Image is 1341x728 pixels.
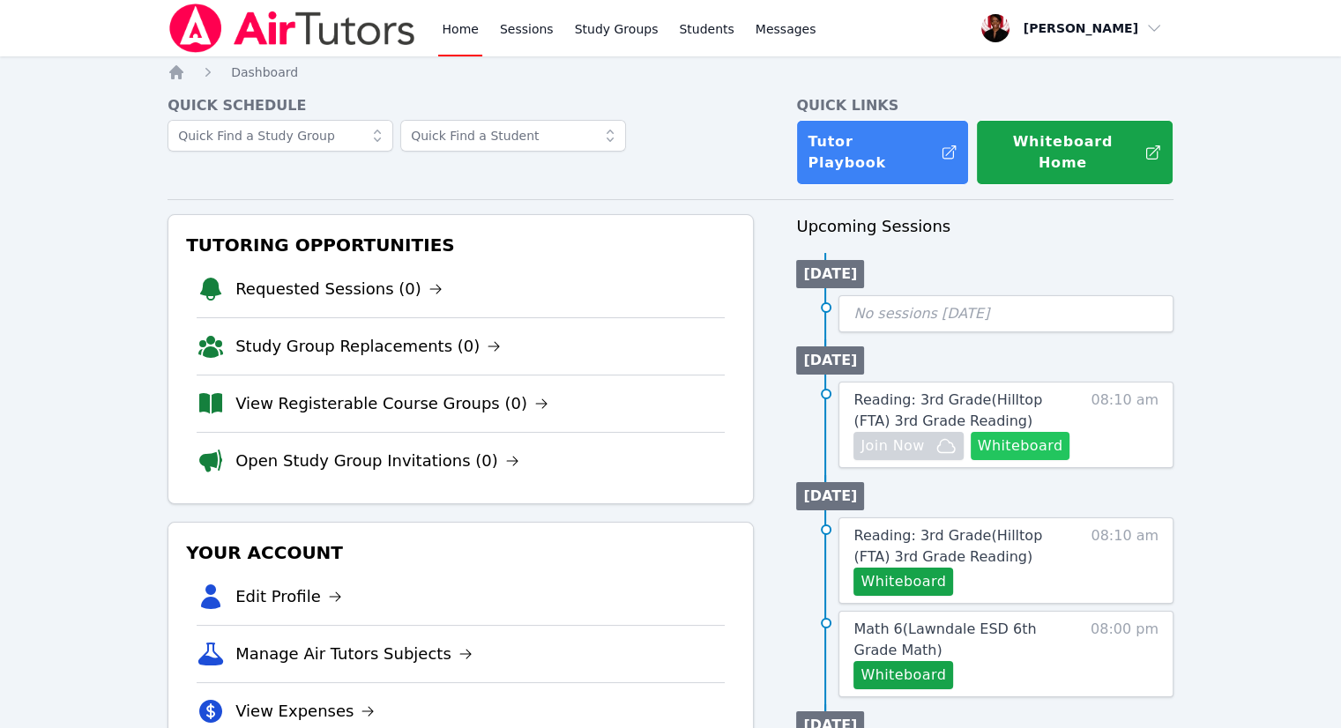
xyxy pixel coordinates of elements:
[853,619,1082,661] a: Math 6(Lawndale ESD 6th Grade Math)
[796,482,864,510] li: [DATE]
[853,432,963,460] button: Join Now
[235,277,443,301] a: Requested Sessions (0)
[231,63,298,81] a: Dashboard
[183,229,739,261] h3: Tutoring Opportunities
[853,661,953,689] button: Whiteboard
[796,95,1173,116] h4: Quick Links
[235,391,548,416] a: View Registerable Course Groups (0)
[400,120,626,152] input: Quick Find a Student
[231,65,298,79] span: Dashboard
[853,525,1082,568] a: Reading: 3rd Grade(Hilltop (FTA) 3rd Grade Reading)
[853,305,989,322] span: No sessions [DATE]
[1091,619,1158,689] span: 08:00 pm
[168,120,393,152] input: Quick Find a Study Group
[168,95,754,116] h4: Quick Schedule
[1091,390,1158,460] span: 08:10 am
[853,568,953,596] button: Whiteboard
[853,620,1036,658] span: Math 6 ( Lawndale ESD 6th Grade Math )
[168,63,1173,81] nav: Breadcrumb
[853,390,1082,432] a: Reading: 3rd Grade(Hilltop (FTA) 3rd Grade Reading)
[235,449,519,473] a: Open Study Group Invitations (0)
[235,699,375,724] a: View Expenses
[183,537,739,568] h3: Your Account
[853,391,1042,429] span: Reading: 3rd Grade ( Hilltop (FTA) 3rd Grade Reading )
[235,584,342,609] a: Edit Profile
[168,4,417,53] img: Air Tutors
[971,432,1070,460] button: Whiteboard
[796,260,864,288] li: [DATE]
[235,334,501,359] a: Study Group Replacements (0)
[796,346,864,375] li: [DATE]
[235,642,473,666] a: Manage Air Tutors Subjects
[756,20,816,38] span: Messages
[1091,525,1158,596] span: 08:10 am
[796,214,1173,239] h3: Upcoming Sessions
[976,120,1173,185] button: Whiteboard Home
[860,435,924,457] span: Join Now
[853,527,1042,565] span: Reading: 3rd Grade ( Hilltop (FTA) 3rd Grade Reading )
[796,120,969,185] a: Tutor Playbook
